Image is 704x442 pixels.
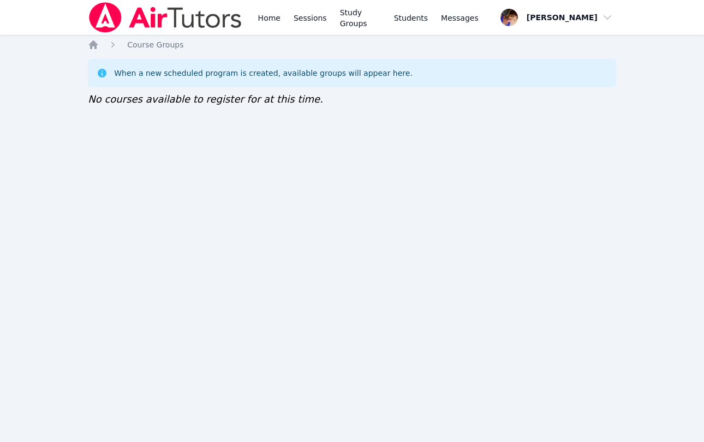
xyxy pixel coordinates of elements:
[88,93,323,105] span: No courses available to register for at this time.
[114,68,413,79] div: When a new scheduled program is created, available groups will appear here.
[88,2,242,33] img: Air Tutors
[127,39,183,50] a: Course Groups
[88,39,616,50] nav: Breadcrumb
[127,40,183,49] span: Course Groups
[441,13,479,23] span: Messages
